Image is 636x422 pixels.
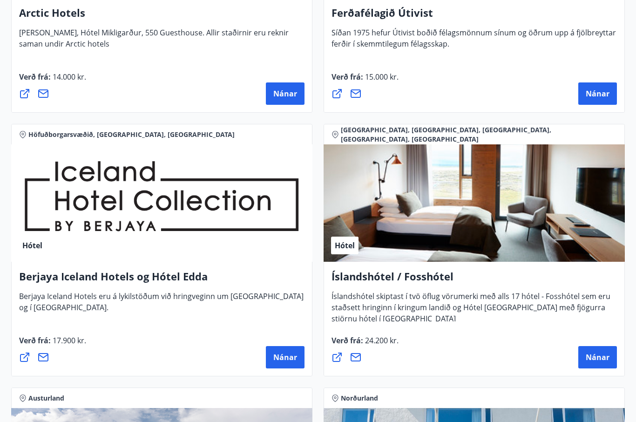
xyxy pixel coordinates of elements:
[363,335,399,346] span: 24.200 kr.
[19,72,86,89] span: Verð frá :
[51,335,86,346] span: 17.900 kr.
[332,72,399,89] span: Verð frá :
[28,394,64,403] span: Austurland
[586,352,609,362] span: Nánar
[19,269,304,291] h4: Berjaya Iceland Hotels og Hótel Edda
[266,346,304,368] button: Nánar
[19,27,289,56] span: [PERSON_NAME], Hótel Mikligarður, 550 Guesthouse. Allir staðirnir eru reknir saman undir Arctic h...
[28,130,235,139] span: Höfuðborgarsvæðið, [GEOGRAPHIC_DATA], [GEOGRAPHIC_DATA]
[335,240,355,251] span: Hótel
[363,72,399,82] span: 15.000 kr.
[332,269,617,291] h4: Íslandshótel / Fosshótel
[341,125,617,144] span: [GEOGRAPHIC_DATA], [GEOGRAPHIC_DATA], [GEOGRAPHIC_DATA], [GEOGRAPHIC_DATA], [GEOGRAPHIC_DATA]
[341,394,378,403] span: Norðurland
[51,72,86,82] span: 14.000 kr.
[22,240,42,251] span: Hótel
[586,88,609,99] span: Nánar
[578,82,617,105] button: Nánar
[19,6,304,27] h4: Arctic Hotels
[332,27,616,56] span: Síðan 1975 hefur Útivist boðið félagsmönnum sínum og öðrum upp á fjölbreyttar ferðir í skemmtileg...
[332,6,617,27] h4: Ferðafélagið Útivist
[19,291,304,320] span: Berjaya Iceland Hotels eru á lykilstöðum við hringveginn um [GEOGRAPHIC_DATA] og í [GEOGRAPHIC_DA...
[332,291,610,331] span: Íslandshótel skiptast í tvö öflug vörumerki með alls 17 hótel - Fosshótel sem eru staðsett hringi...
[19,335,86,353] span: Verð frá :
[273,88,297,99] span: Nánar
[266,82,304,105] button: Nánar
[273,352,297,362] span: Nánar
[332,335,399,353] span: Verð frá :
[578,346,617,368] button: Nánar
